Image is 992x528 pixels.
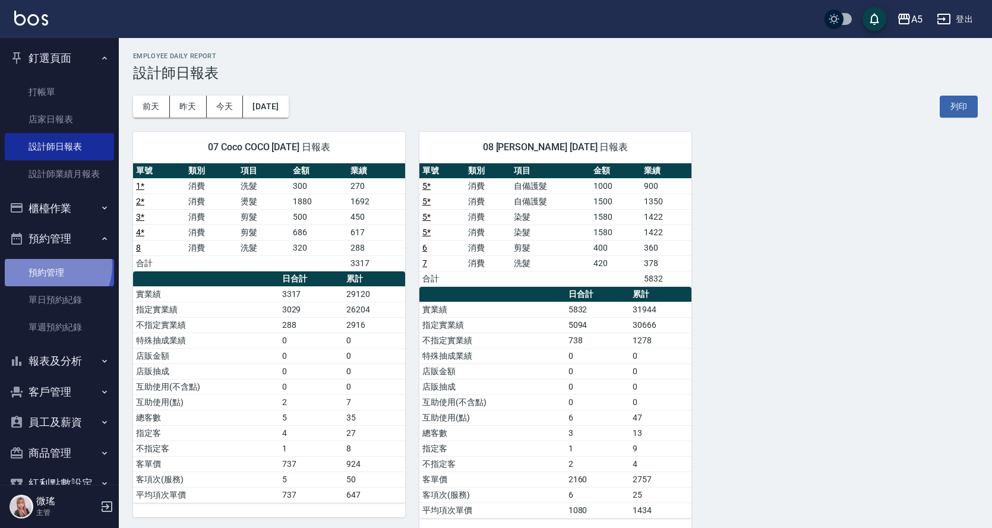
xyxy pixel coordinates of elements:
[565,363,630,379] td: 0
[185,209,238,225] td: 消費
[133,363,279,379] td: 店販抽成
[343,348,405,363] td: 0
[243,96,288,118] button: [DATE]
[133,333,279,348] td: 特殊抽成業績
[133,163,405,271] table: a dense table
[133,271,405,503] table: a dense table
[630,287,691,302] th: 累計
[133,456,279,472] td: 客單價
[343,379,405,394] td: 0
[419,425,565,441] td: 總客數
[630,348,691,363] td: 0
[419,487,565,502] td: 客項次(服務)
[10,495,33,518] img: Person
[238,163,290,179] th: 項目
[419,287,691,518] table: a dense table
[238,240,290,255] td: 洗髮
[641,209,691,225] td: 1422
[565,302,630,317] td: 5832
[343,456,405,472] td: 924
[419,271,465,286] td: 合計
[565,487,630,502] td: 6
[5,133,114,160] a: 設計師日報表
[630,441,691,456] td: 9
[185,240,238,255] td: 消費
[347,194,405,209] td: 1692
[207,96,244,118] button: 今天
[133,472,279,487] td: 客項次(服務)
[5,160,114,188] a: 設計師業績月報表
[185,194,238,209] td: 消費
[641,194,691,209] td: 1350
[465,163,511,179] th: 類別
[641,271,691,286] td: 5832
[630,302,691,317] td: 31944
[185,225,238,240] td: 消費
[5,78,114,106] a: 打帳單
[565,394,630,410] td: 0
[565,441,630,456] td: 1
[14,11,48,26] img: Logo
[630,317,691,333] td: 30666
[465,194,511,209] td: 消費
[863,7,886,31] button: save
[238,194,290,209] td: 燙髮
[511,209,590,225] td: 染髮
[419,348,565,363] td: 特殊抽成業績
[590,163,641,179] th: 金額
[911,12,923,27] div: A5
[147,141,391,153] span: 07 Coco COCO [DATE] 日報表
[565,379,630,394] td: 0
[590,209,641,225] td: 1580
[290,225,347,240] td: 686
[565,317,630,333] td: 5094
[343,363,405,379] td: 0
[279,425,343,441] td: 4
[279,271,343,287] th: 日合計
[511,225,590,240] td: 染髮
[279,456,343,472] td: 737
[36,507,97,518] p: 主管
[419,333,565,348] td: 不指定實業績
[279,348,343,363] td: 0
[133,96,170,118] button: 前天
[419,394,565,410] td: 互助使用(不含點)
[343,333,405,348] td: 0
[641,240,691,255] td: 360
[565,425,630,441] td: 3
[419,502,565,518] td: 平均項次單價
[419,163,691,287] table: a dense table
[347,163,405,179] th: 業績
[279,487,343,502] td: 737
[133,410,279,425] td: 總客數
[347,255,405,271] td: 3317
[465,240,511,255] td: 消費
[465,225,511,240] td: 消費
[565,472,630,487] td: 2160
[343,302,405,317] td: 26204
[133,348,279,363] td: 店販金額
[133,425,279,441] td: 指定客
[343,317,405,333] td: 2916
[565,333,630,348] td: 738
[590,240,641,255] td: 400
[185,178,238,194] td: 消費
[279,302,343,317] td: 3029
[279,317,343,333] td: 288
[343,410,405,425] td: 35
[422,243,427,252] a: 6
[36,495,97,507] h5: 微瑤
[347,209,405,225] td: 450
[630,363,691,379] td: 0
[419,410,565,425] td: 互助使用(點)
[290,240,347,255] td: 320
[422,258,427,268] a: 7
[238,225,290,240] td: 剪髮
[5,407,114,438] button: 員工及薪資
[133,317,279,333] td: 不指定實業績
[279,472,343,487] td: 5
[279,286,343,302] td: 3317
[170,96,207,118] button: 昨天
[133,302,279,317] td: 指定實業績
[511,163,590,179] th: 項目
